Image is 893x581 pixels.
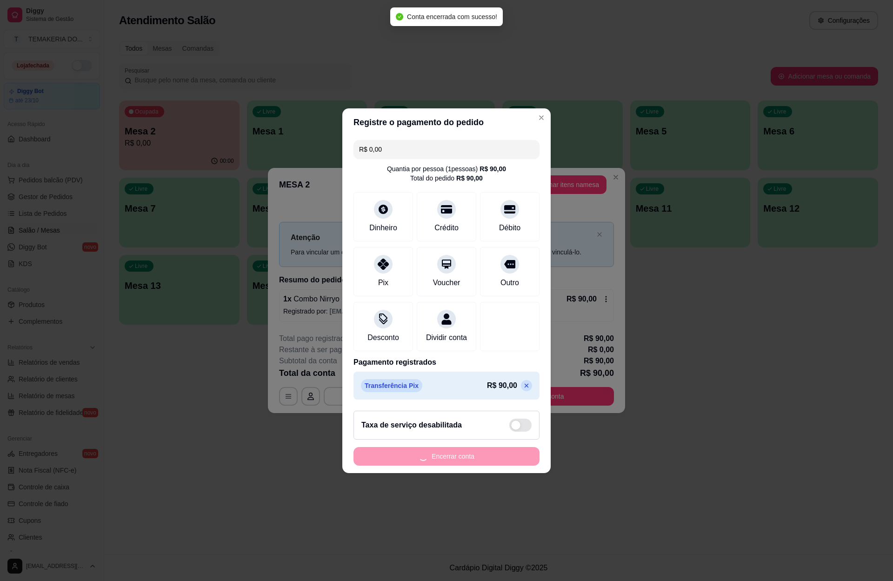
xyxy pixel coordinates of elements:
div: Total do pedido [410,174,483,183]
span: Conta encerrada com sucesso! [407,13,497,20]
div: R$ 90,00 [480,164,506,174]
div: Crédito [434,222,459,234]
span: check-circle [396,13,403,20]
button: Close [534,110,549,125]
header: Registre o pagamento do pedido [342,108,551,136]
div: Outro [500,277,519,288]
p: R$ 90,00 [487,380,517,391]
div: Dividir conta [426,332,467,343]
input: Ex.: hambúrguer de cordeiro [359,140,534,159]
div: Dinheiro [369,222,397,234]
p: Transferência Pix [361,379,422,392]
div: Quantia por pessoa ( 1 pessoas) [387,164,506,174]
h2: Taxa de serviço desabilitada [361,420,462,431]
div: Débito [499,222,520,234]
div: Desconto [367,332,399,343]
p: Pagamento registrados [353,357,540,368]
div: R$ 90,00 [456,174,483,183]
div: Voucher [433,277,460,288]
div: Pix [378,277,388,288]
